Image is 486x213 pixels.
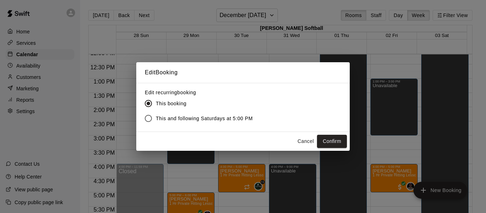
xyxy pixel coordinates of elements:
[317,135,347,148] button: Confirm
[294,135,317,148] button: Cancel
[145,89,258,96] label: Edit recurring booking
[136,62,350,83] h2: Edit Booking
[156,100,186,107] span: This booking
[156,115,253,122] span: This and following Saturdays at 5:00 PM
